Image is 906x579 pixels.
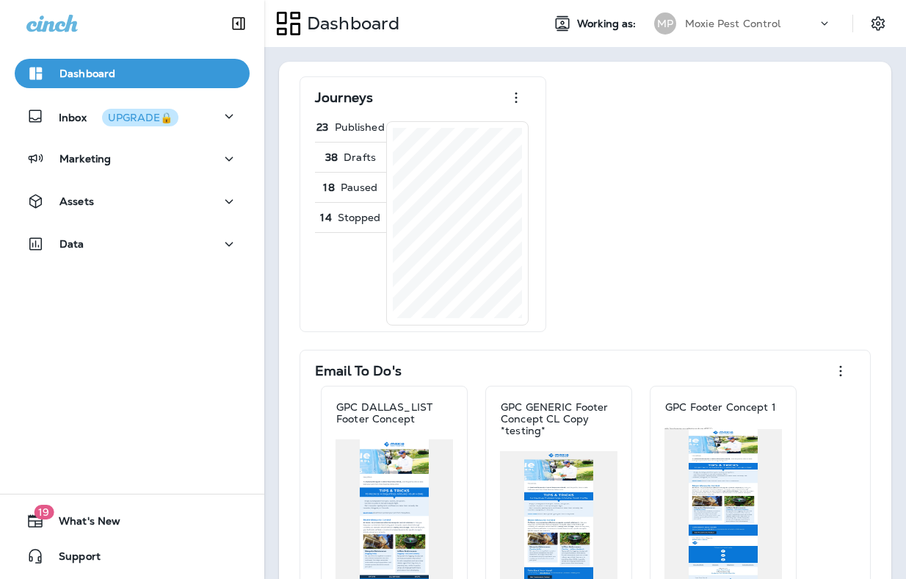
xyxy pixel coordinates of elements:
p: Data [59,238,84,250]
button: 19What's New [15,506,250,536]
button: Dashboard [15,59,250,88]
p: Published [335,121,385,133]
div: UPGRADE🔒 [108,112,173,123]
p: Dashboard [301,12,399,35]
button: UPGRADE🔒 [102,109,178,126]
p: Journeys [315,90,373,105]
p: GPC DALLAS_LIST Footer Concept [336,401,452,425]
p: Dashboard [59,68,115,79]
button: Collapse Sidebar [218,9,259,38]
p: 14 [320,212,331,223]
p: Email To Do's [315,364,402,378]
span: Support [44,550,101,568]
button: Assets [15,187,250,216]
p: Paused [341,181,378,193]
p: Drafts [344,151,376,163]
span: Working as: [577,18,639,30]
p: Assets [59,195,94,207]
p: GPC Footer Concept 1 [665,401,776,413]
button: Data [15,229,250,259]
p: 23 [316,121,328,133]
button: Marketing [15,144,250,173]
div: MP [654,12,676,35]
p: 18 [323,181,334,193]
button: Support [15,542,250,571]
p: GPC GENERIC Footer Concept CL Copy *testing* [501,401,617,436]
p: Moxie Pest Control [685,18,781,29]
p: 38 [325,151,338,163]
p: Marketing [59,153,111,165]
span: What's New [44,515,120,533]
p: Inbox [59,109,178,124]
button: Settings [865,10,891,37]
span: 19 [34,505,54,519]
button: InboxUPGRADE🔒 [15,101,250,131]
p: Stopped [338,212,381,223]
